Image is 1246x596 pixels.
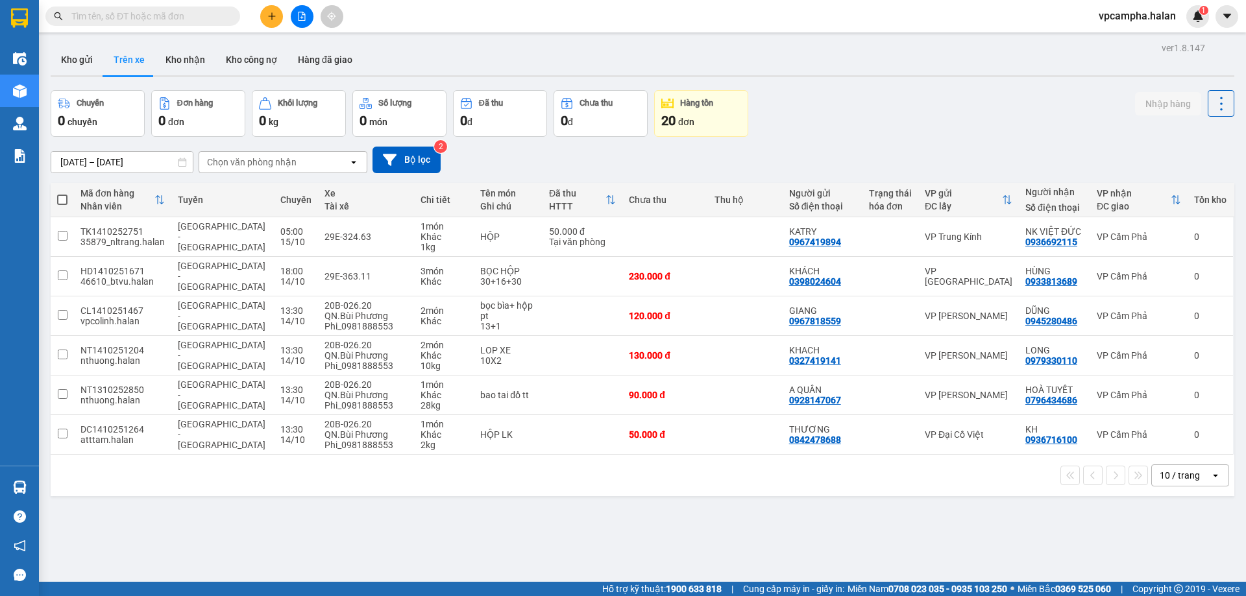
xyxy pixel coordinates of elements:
[549,237,616,247] div: Tại văn phòng
[80,355,165,366] div: nthuong.halan
[789,188,856,198] div: Người gửi
[680,99,713,108] div: Hàng tồn
[1194,271,1227,281] div: 0
[1025,266,1084,276] div: HÙNG
[869,188,912,198] div: Trạng thái
[1025,385,1084,395] div: HOÀ TUYẾT
[421,305,467,316] div: 2 món
[1194,195,1227,205] div: Tồn kho
[467,117,472,127] span: đ
[103,44,155,75] button: Trên xe
[324,350,407,371] div: QN.Bùi Phương Phi_0981888553
[252,90,346,137] button: Khối lượng0kg
[1160,469,1200,482] div: 10 / trang
[1025,187,1084,197] div: Người nhận
[421,379,467,390] div: 1 món
[280,435,311,445] div: 14/10
[789,201,856,211] div: Số điện thoại
[324,188,407,198] div: Xe
[1025,395,1077,405] div: 0796434686
[1210,470,1221,481] svg: open
[480,355,536,366] div: 10X2
[715,195,776,205] div: Thu hộ
[918,183,1019,217] th: Toggle SortBy
[561,113,568,128] span: 0
[267,12,276,21] span: plus
[280,345,311,355] div: 13:30
[421,232,467,242] div: Khác
[568,117,573,127] span: đ
[869,201,912,211] div: hóa đơn
[421,419,467,429] div: 1 món
[51,44,103,75] button: Kho gửi
[1215,5,1238,28] button: caret-down
[678,117,694,127] span: đơn
[280,276,311,287] div: 14/10
[1174,584,1183,593] span: copyright
[479,99,503,108] div: Đã thu
[434,140,447,153] sup: 2
[80,276,165,287] div: 46610_btvu.halan
[352,90,446,137] button: Số lượng0món
[480,201,536,211] div: Ghi chú
[13,117,27,130] img: warehouse-icon
[280,316,311,326] div: 14/10
[80,237,165,247] div: 35879_nltrang.halan
[789,266,856,276] div: KHÁCH
[287,44,363,75] button: Hàng đã giao
[178,261,265,292] span: [GEOGRAPHIC_DATA] - [GEOGRAPHIC_DATA]
[629,390,702,400] div: 90.000 đ
[602,582,722,596] span: Hỗ trợ kỹ thuật:
[554,90,648,137] button: Chưa thu0đ
[743,582,844,596] span: Cung cấp máy in - giấy in:
[1194,232,1227,242] div: 0
[71,9,225,23] input: Tìm tên, số ĐT hoặc mã đơn
[1194,390,1227,400] div: 0
[324,271,407,281] div: 29E-363.11
[80,305,165,316] div: CL1410251467
[925,429,1012,440] div: VP Đại Cồ Việt
[77,99,104,108] div: Chuyến
[789,305,856,316] div: GIANG
[480,390,536,400] div: bao tai đồ tt
[291,5,313,28] button: file-add
[278,99,317,108] div: Khối lượng
[661,113,676,128] span: 20
[215,44,287,75] button: Kho công nợ
[629,429,702,440] div: 50.000 đ
[480,429,536,440] div: HỘP LK
[421,400,467,411] div: 28 kg
[925,390,1012,400] div: VP [PERSON_NAME]
[13,149,27,163] img: solution-icon
[324,429,407,450] div: QN.Bùi Phương Phi_0981888553
[155,44,215,75] button: Kho nhận
[789,316,841,326] div: 0967818559
[327,12,336,21] span: aim
[14,510,26,523] span: question-circle
[1121,582,1123,596] span: |
[51,152,193,173] input: Select a date range.
[1097,390,1181,400] div: VP Cẩm Phả
[11,8,28,28] img: logo-vxr
[1194,311,1227,321] div: 0
[51,90,145,137] button: Chuyến0chuyến
[789,345,856,355] div: KHACH
[480,345,536,355] div: LOP XE
[54,12,63,21] span: search
[178,300,265,331] span: [GEOGRAPHIC_DATA] - [GEOGRAPHIC_DATA]
[789,237,841,247] div: 0967419894
[1025,226,1084,237] div: NK VIỆT ĐỨC
[178,195,267,205] div: Tuyến
[789,435,841,445] div: 0842478688
[480,188,536,198] div: Tên món
[421,440,467,450] div: 2 kg
[207,156,297,169] div: Chọn văn phòng nhận
[178,419,265,450] span: [GEOGRAPHIC_DATA] - [GEOGRAPHIC_DATA]
[549,226,616,237] div: 50.000 đ
[1025,305,1084,316] div: DŨNG
[789,355,841,366] div: 0327419141
[360,113,367,128] span: 0
[348,157,359,167] svg: open
[480,276,536,287] div: 30+16+30
[269,117,278,127] span: kg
